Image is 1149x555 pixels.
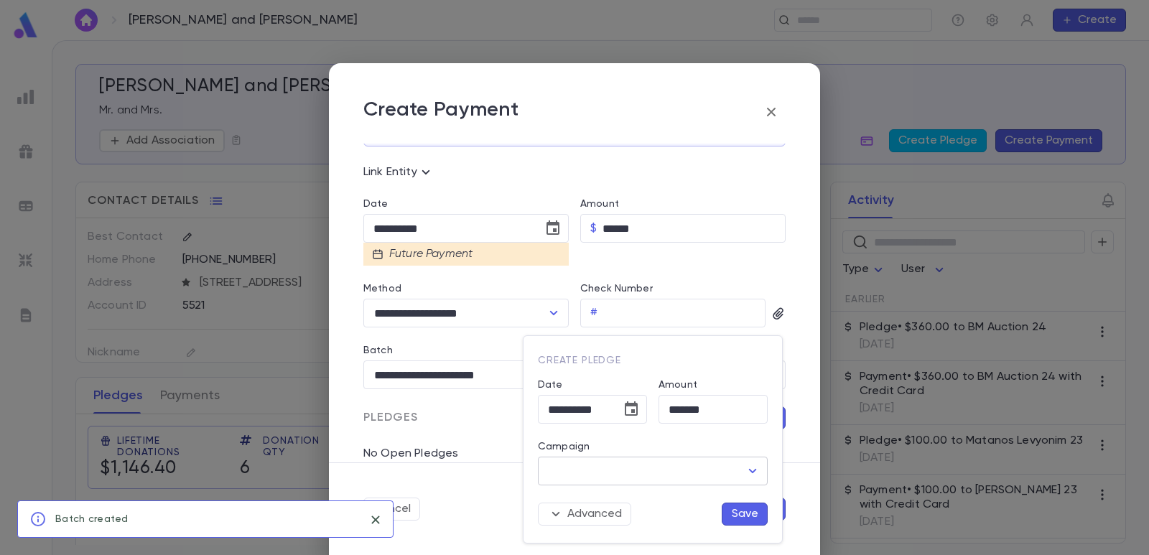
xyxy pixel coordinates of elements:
[538,503,631,526] button: Advanced
[364,508,387,531] button: close
[617,395,646,424] button: Choose date, selected date is Sep 2, 2025
[538,379,647,391] label: Date
[538,355,621,365] span: Create Pledge
[538,441,590,452] label: Campaign
[722,503,768,526] button: Save
[659,379,697,391] label: Amount
[743,461,763,481] button: Open
[55,505,129,533] div: Batch created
